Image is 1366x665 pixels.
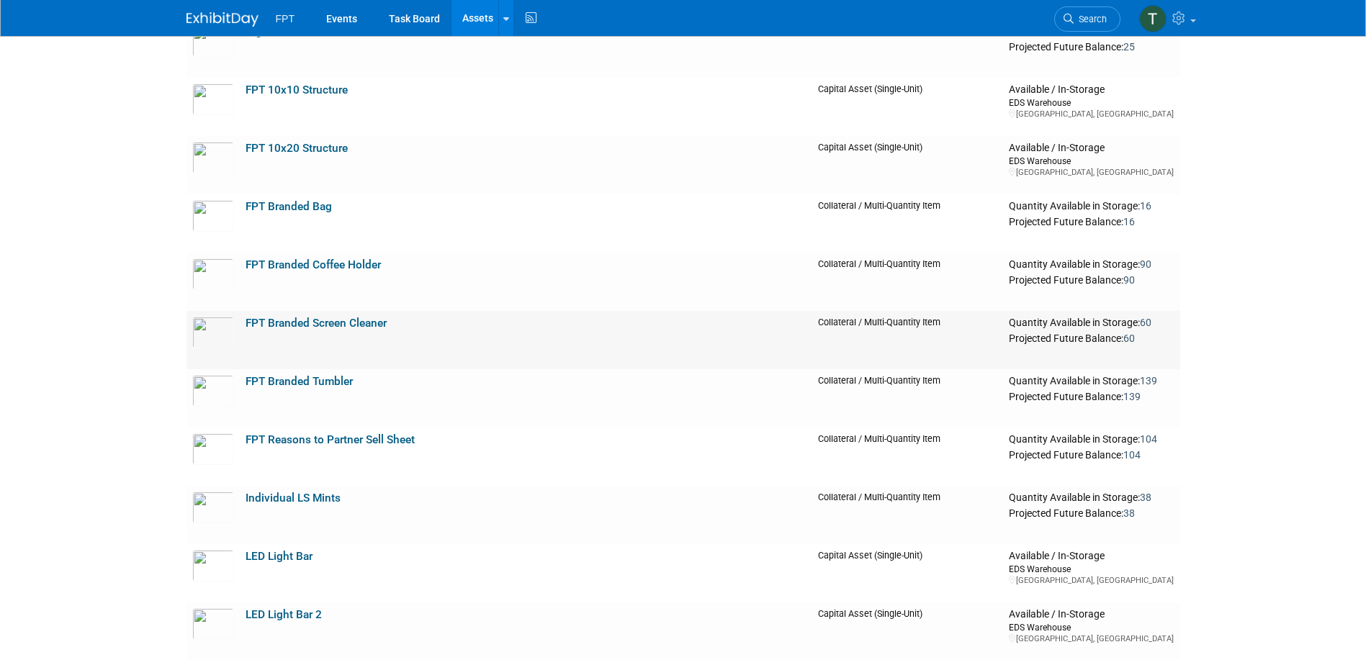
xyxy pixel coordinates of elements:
span: 38 [1123,507,1135,519]
a: FPT Reasons to Partner Sell Sheet [246,433,415,446]
td: Collateral / Multi-Quantity Item [812,194,1004,253]
a: Digital Future Sell Sheet [246,25,364,38]
span: 104 [1140,433,1157,445]
div: [GEOGRAPHIC_DATA], [GEOGRAPHIC_DATA] [1009,575,1174,586]
td: Collateral / Multi-Quantity Item [812,253,1004,311]
div: [GEOGRAPHIC_DATA], [GEOGRAPHIC_DATA] [1009,109,1174,119]
td: Capital Asset (Single-Unit) [812,78,1004,136]
div: Available / In-Storage [1009,83,1174,96]
a: FPT Branded Tumbler [246,375,353,388]
div: Projected Future Balance: [1009,213,1174,229]
div: Quantity Available in Storage: [1009,492,1174,505]
span: 60 [1140,317,1151,328]
span: 104 [1123,449,1141,461]
td: Collateral / Multi-Quantity Item [812,311,1004,369]
a: FPT Branded Screen Cleaner [246,317,387,330]
span: 139 [1123,391,1141,402]
div: Projected Future Balance: [1009,271,1174,287]
div: Quantity Available in Storage: [1009,258,1174,271]
div: EDS Warehouse [1009,563,1174,575]
span: 25 [1123,41,1135,53]
div: Projected Future Balance: [1009,330,1174,345]
span: FPT [276,13,295,24]
a: FPT 10x10 Structure [246,83,348,96]
a: FPT 10x20 Structure [246,142,348,155]
td: Collateral / Multi-Quantity Item [812,19,1004,78]
div: Projected Future Balance: [1009,505,1174,520]
a: Search [1054,6,1120,32]
a: LED Light Bar [246,550,313,563]
td: Collateral / Multi-Quantity Item [812,427,1004,486]
div: EDS Warehouse [1009,621,1174,633]
div: Quantity Available in Storage: [1009,317,1174,330]
img: ExhibitDay [187,12,259,27]
div: [GEOGRAPHIC_DATA], [GEOGRAPHIC_DATA] [1009,633,1174,644]
div: Quantity Available in Storage: [1009,375,1174,388]
span: 38 [1140,492,1151,503]
td: Capital Asset (Single-Unit) [812,544,1004,602]
td: Collateral / Multi-Quantity Item [812,486,1004,544]
td: Collateral / Multi-Quantity Item [812,369,1004,427]
a: Individual LS Mints [246,492,341,505]
td: Capital Asset (Single-Unit) [812,602,1004,661]
div: [GEOGRAPHIC_DATA], [GEOGRAPHIC_DATA] [1009,167,1174,178]
div: Quantity Available in Storage: [1009,433,1174,446]
div: EDS Warehouse [1009,155,1174,167]
span: 16 [1123,216,1135,227]
div: Available / In-Storage [1009,550,1174,563]
a: LED Light Bar 2 [246,608,322,621]
div: Projected Future Balance: [1009,388,1174,404]
a: FPT Branded Coffee Holder [246,258,381,271]
td: Capital Asset (Single-Unit) [812,136,1004,194]
div: EDS Warehouse [1009,96,1174,109]
span: 90 [1123,274,1135,286]
a: FPT Branded Bag [246,200,332,213]
div: Projected Future Balance: [1009,446,1174,462]
div: Projected Future Balance: [1009,38,1174,54]
span: 60 [1123,332,1135,344]
div: Available / In-Storage [1009,608,1174,621]
div: Available / In-Storage [1009,142,1174,155]
span: Search [1074,14,1107,24]
span: 16 [1140,200,1151,212]
span: 139 [1140,375,1157,386]
img: Tiffany Stewart [1139,5,1167,32]
div: Quantity Available in Storage: [1009,200,1174,213]
span: 90 [1140,258,1151,270]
